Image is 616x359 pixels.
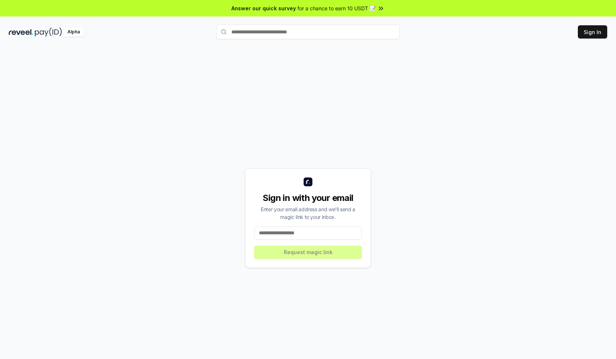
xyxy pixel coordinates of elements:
[63,28,84,37] div: Alpha
[304,177,312,186] img: logo_small
[35,28,62,37] img: pay_id
[578,25,607,39] button: Sign In
[9,28,33,37] img: reveel_dark
[297,4,376,12] span: for a chance to earn 10 USDT 📝
[254,192,362,204] div: Sign in with your email
[254,205,362,221] div: Enter your email address and we’ll send a magic link to your inbox.
[231,4,296,12] span: Answer our quick survey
